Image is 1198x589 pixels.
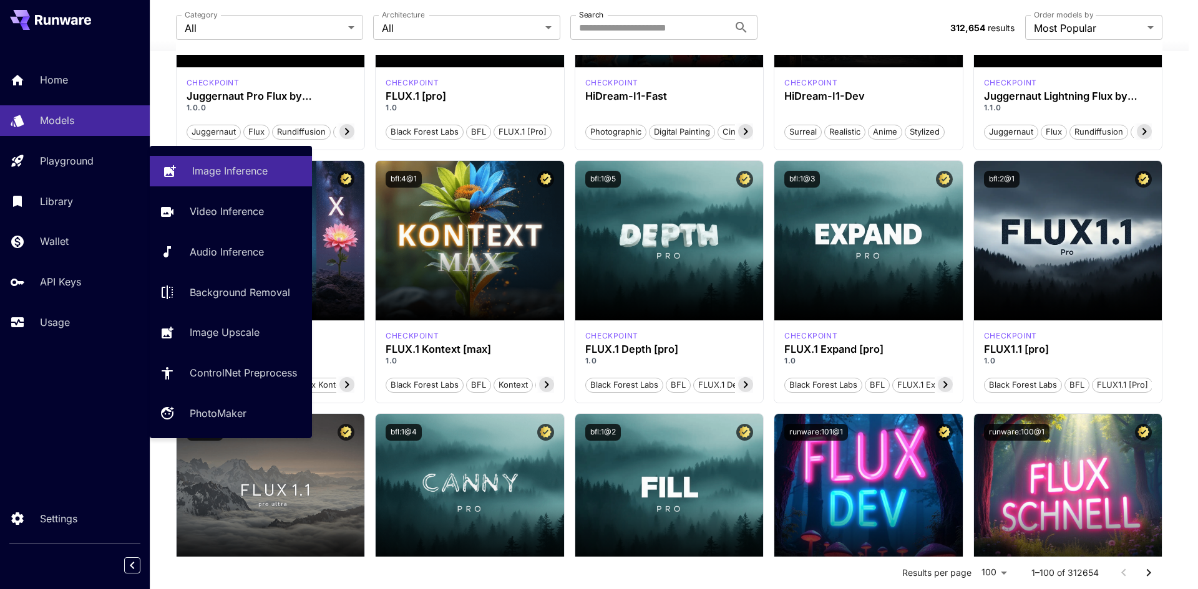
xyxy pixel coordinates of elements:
p: 1.0 [784,355,953,366]
a: Video Inference [150,196,312,227]
label: Search [579,9,603,20]
p: checkpoint [386,77,439,89]
p: checkpoint [784,330,837,342]
p: API Keys [40,274,81,289]
span: results [988,22,1015,33]
span: Anime [869,126,902,138]
a: Image Upscale [150,317,312,348]
a: Audio Inference [150,237,312,267]
button: bfl:1@3 [784,171,820,188]
div: fluxpro [585,330,638,342]
p: PhotoMaker [190,406,246,421]
span: Stylized [905,126,944,138]
span: juggernaut [985,126,1038,138]
div: Collapse sidebar [134,554,150,577]
span: BFL [467,126,490,138]
button: bfl:1@4 [386,424,422,441]
p: Models [40,113,74,128]
span: Black Forest Labs [985,379,1061,391]
span: juggernaut [187,126,240,138]
p: Home [40,72,68,87]
button: Certified Model – Vetted for best performance and includes a commercial license. [1135,171,1152,188]
p: 1.1.0 [984,102,1152,113]
p: Usage [40,315,70,330]
h3: FLUX.1 [pro] [386,90,554,102]
button: Certified Model – Vetted for best performance and includes a commercial license. [736,171,753,188]
p: 1.0.0 [187,102,355,113]
a: Background Removal [150,277,312,307]
p: 1.0 [386,355,554,366]
span: Black Forest Labs [386,126,463,138]
span: 312,654 [950,22,985,33]
h3: HiDream-I1-Dev [784,90,953,102]
span: Digital Painting [650,126,714,138]
button: Certified Model – Vetted for best performance and includes a commercial license. [936,171,953,188]
h3: FLUX.1 Kontext [max] [386,343,554,355]
span: All [382,21,540,36]
span: Cinematic [718,126,765,138]
button: Certified Model – Vetted for best performance and includes a commercial license. [936,424,953,441]
button: Certified Model – Vetted for best performance and includes a commercial license. [338,171,354,188]
span: flux [244,126,269,138]
div: FLUX.1 Expand [pro] [784,343,953,355]
button: Certified Model – Vetted for best performance and includes a commercial license. [736,424,753,441]
span: FLUX.1 Depth [pro] [694,379,776,391]
label: Architecture [382,9,424,20]
button: bfl:2@1 [984,171,1020,188]
h3: Juggernaut Pro Flux by RunDiffusion [187,90,355,102]
div: fluxpro [784,330,837,342]
p: Results per page [902,567,972,579]
button: Certified Model – Vetted for best performance and includes a commercial license. [1135,424,1152,441]
p: 1–100 of 312654 [1031,567,1099,579]
button: Certified Model – Vetted for best performance and includes a commercial license. [537,424,554,441]
p: checkpoint [585,77,638,89]
p: 1.0 [386,102,554,113]
span: Photographic [586,126,646,138]
button: bfl:4@1 [386,171,422,188]
div: HiDream Dev [784,77,837,89]
button: runware:100@1 [984,424,1049,441]
span: BFL [865,379,889,391]
button: bfl:1@5 [585,171,621,188]
span: FLUX1.1 [pro] [1093,379,1152,391]
h3: FLUX.1 Depth [pro] [585,343,754,355]
div: FLUX.1 D [984,77,1037,89]
span: Flux Kontext [295,379,352,391]
p: ControlNet Preprocess [190,365,297,380]
span: rundiffusion [1070,126,1127,138]
span: BFL [666,379,690,391]
h3: HiDream-I1-Fast [585,90,754,102]
span: FLUX.1 [pro] [494,126,551,138]
span: Black Forest Labs [785,379,862,391]
p: Background Removal [190,285,290,300]
div: FLUX.1 D [187,77,240,89]
div: 100 [976,563,1011,582]
span: Black Forest Labs [586,379,663,391]
button: Certified Model – Vetted for best performance and includes a commercial license. [537,171,554,188]
p: Audio Inference [190,244,264,259]
p: checkpoint [984,330,1037,342]
div: Juggernaut Lightning Flux by RunDiffusion [984,90,1152,102]
h3: FLUX1.1 [pro] [984,343,1152,355]
p: checkpoint [585,330,638,342]
span: rundiffusion [273,126,330,138]
button: Collapse sidebar [124,557,140,573]
p: 1.0 [984,355,1152,366]
div: HiDream Fast [585,77,638,89]
span: Kontext [494,379,532,391]
span: Realistic [825,126,865,138]
button: Certified Model – Vetted for best performance and includes a commercial license. [338,424,354,441]
span: flux [1041,126,1066,138]
p: Video Inference [190,204,264,219]
p: checkpoint [187,77,240,89]
div: fluxpro [984,330,1037,342]
p: Image Inference [192,163,268,178]
span: BFL [1065,379,1089,391]
p: Library [40,194,73,209]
